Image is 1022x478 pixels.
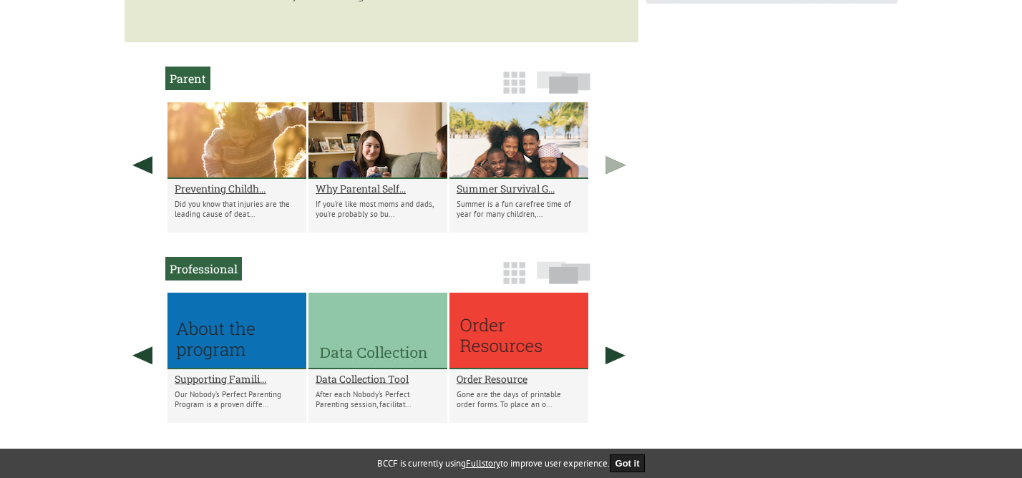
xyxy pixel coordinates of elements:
[610,454,646,472] button: Got it
[449,102,588,233] li: Summer Survival Guide for Parents
[457,372,581,386] a: Order Resource
[175,389,299,409] p: Our Nobody’s Perfect Parenting Program is a proven diffe...
[457,182,581,195] a: Summer Survival G...
[466,457,500,469] a: Fullstory
[175,199,299,219] p: Did you know that injuries are the leading cause of deat...
[316,182,440,195] a: Why Parental Self...
[308,293,447,423] li: Data Collection Tool
[165,257,242,281] h2: Professional
[175,372,299,386] a: Supporting Famili...
[499,268,530,291] a: Grid View
[537,261,590,284] img: slide-icon.png
[499,78,530,101] a: Grid View
[537,71,590,94] img: slide-icon.png
[165,67,210,90] h2: Parent
[167,102,306,233] li: Preventing Childhood Injuries
[503,262,525,284] img: grid-icon.png
[167,293,306,423] li: Supporting Families, Reducing Risk
[175,182,299,195] a: Preventing Childh...
[503,72,525,94] img: grid-icon.png
[532,78,595,101] a: Slide View
[316,199,440,219] p: If you’re like most moms and dads, you’re probably so bu...
[532,268,595,291] a: Slide View
[308,102,447,233] li: Why Parental Self-Care is Important
[316,372,440,386] a: Data Collection Tool
[457,199,581,219] p: Summer is a fun carefree time of year for many children,...
[316,389,440,409] p: After each Nobody’s Perfect Parenting session, facilitat...
[449,293,588,423] li: Order Resource
[457,389,581,409] p: Gone are the days of printable order forms. To place an o...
